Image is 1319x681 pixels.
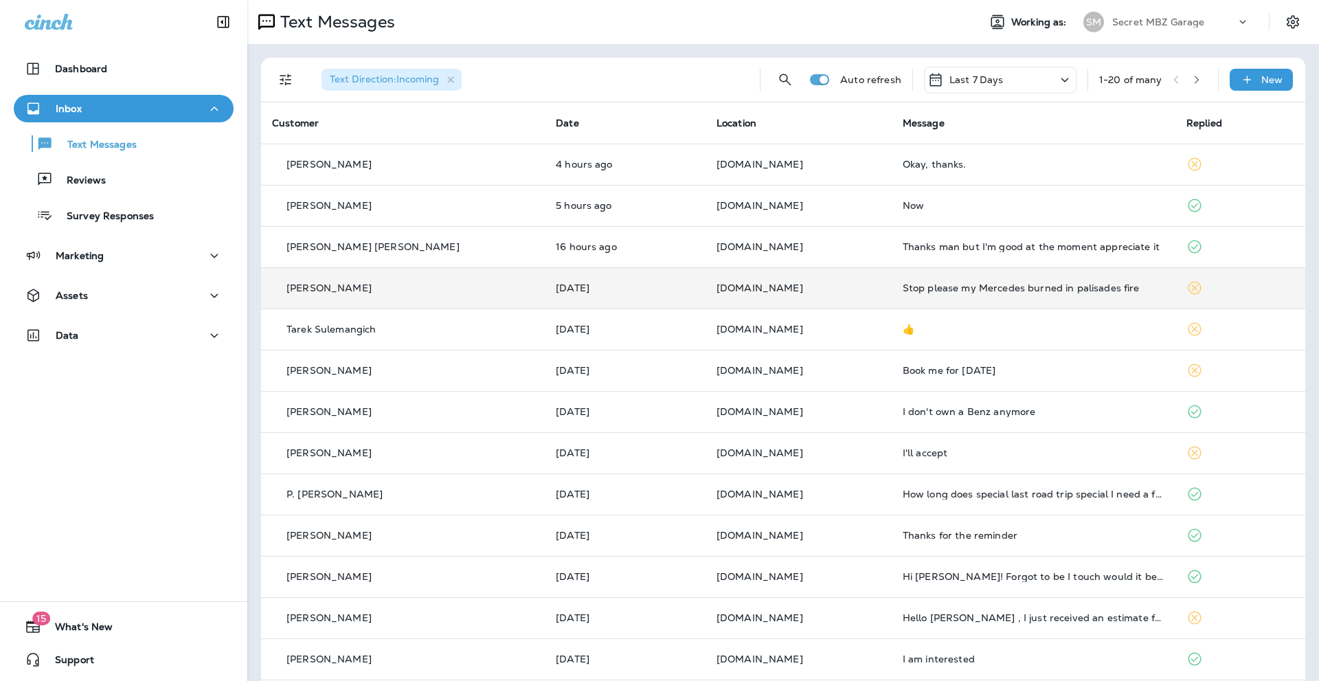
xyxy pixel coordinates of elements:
p: [PERSON_NAME] [286,571,372,582]
span: [DOMAIN_NAME] [717,323,803,335]
span: 15 [32,612,50,625]
button: Data [14,322,234,349]
p: [PERSON_NAME] [286,282,372,293]
div: How long does special last road trip special I need a few more days to get the money sugar thank you [903,489,1164,500]
span: [DOMAIN_NAME] [717,199,803,212]
div: Hi Jeff! Forgot to be I touch would it be ok to leave the keys in the lock box and park her at Ge... [903,571,1164,582]
div: Stop please my Mercedes burned in palisades fire [903,282,1164,293]
p: Aug 24, 2025 10:29 AM [556,530,695,541]
p: Aug 24, 2025 01:30 PM [556,324,695,335]
p: Inbox [56,103,82,114]
p: Dashboard [55,63,107,74]
p: Aug 24, 2025 01:28 PM [556,365,695,376]
button: Text Messages [14,129,234,158]
p: Assets [56,290,88,301]
p: Aug 23, 2025 11:58 AM [556,612,695,623]
span: Date [556,117,579,129]
p: Tarek Sulemangich [286,324,376,335]
p: Auto refresh [840,74,901,85]
button: Dashboard [14,55,234,82]
p: P. [PERSON_NAME] [286,489,383,500]
span: [DOMAIN_NAME] [717,241,803,253]
p: Text Messages [54,139,137,152]
span: [DOMAIN_NAME] [717,405,803,418]
div: 1 - 20 of many [1099,74,1162,85]
p: Reviews [53,175,106,188]
span: Location [717,117,756,129]
button: Survey Responses [14,201,234,230]
p: Aug 21, 2025 05:01 PM [556,654,695,665]
button: Filters [272,66,300,93]
button: Assets [14,282,234,309]
span: [DOMAIN_NAME] [717,158,803,170]
div: I don't own a Benz anymore [903,406,1164,417]
div: I'll accept [903,447,1164,458]
p: [PERSON_NAME] [PERSON_NAME] [286,241,460,252]
p: [PERSON_NAME] [286,406,372,417]
p: [PERSON_NAME] [286,530,372,541]
p: Secret MBZ Garage [1112,16,1204,27]
button: Settings [1281,10,1305,34]
span: Working as: [1011,16,1070,28]
button: Collapse Sidebar [204,8,243,36]
span: [DOMAIN_NAME] [717,364,803,377]
p: Aug 25, 2025 09:10 AM [556,200,695,211]
p: Text Messages [275,12,395,32]
p: Aug 24, 2025 01:25 PM [556,406,695,417]
p: [PERSON_NAME] [286,447,372,458]
div: SM [1083,12,1104,32]
span: Customer [272,117,319,129]
span: [DOMAIN_NAME] [717,282,803,294]
span: [DOMAIN_NAME] [717,570,803,583]
p: Aug 25, 2025 10:01 AM [556,159,695,170]
p: Data [56,330,79,341]
p: New [1261,74,1283,85]
p: [PERSON_NAME] [286,612,372,623]
p: Marketing [56,250,104,261]
span: [DOMAIN_NAME] [717,529,803,542]
p: Survey Responses [53,210,154,223]
span: [DOMAIN_NAME] [717,612,803,624]
button: Inbox [14,95,234,122]
button: Marketing [14,242,234,269]
span: Text Direction : Incoming [330,73,439,85]
button: Search Messages [771,66,799,93]
p: Aug 24, 2025 10:59 AM [556,489,695,500]
div: Hello Jeff , I just received an estimate from u for a radiator for my 2011 GL 450 for 1,500.00. I... [903,612,1164,623]
span: Message [903,117,945,129]
div: Now [903,200,1164,211]
p: Aug 24, 2025 10:14 PM [556,241,695,252]
div: 👍 [903,324,1164,335]
p: [PERSON_NAME] [286,654,372,665]
p: [PERSON_NAME] [286,365,372,376]
span: Support [41,654,94,671]
span: Replied [1186,117,1222,129]
div: Thanks for the reminder [903,530,1164,541]
p: Aug 23, 2025 12:55 PM [556,571,695,582]
div: Book me for Tuesday [903,365,1164,376]
div: Okay, thanks. [903,159,1164,170]
span: What's New [41,621,113,638]
p: [PERSON_NAME] [286,200,372,211]
span: [DOMAIN_NAME] [717,488,803,500]
span: [DOMAIN_NAME] [717,653,803,665]
p: [PERSON_NAME] [286,159,372,170]
div: I am interested [903,654,1164,665]
button: Support [14,646,234,673]
div: Thanks man but I'm good at the moment appreciate it [903,241,1164,252]
button: 15What's New [14,613,234,640]
div: Text Direction:Incoming [322,69,462,91]
p: Last 7 Days [949,74,1004,85]
span: [DOMAIN_NAME] [717,447,803,459]
button: Reviews [14,165,234,194]
p: Aug 24, 2025 01:25 PM [556,447,695,458]
p: Aug 24, 2025 02:34 PM [556,282,695,293]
